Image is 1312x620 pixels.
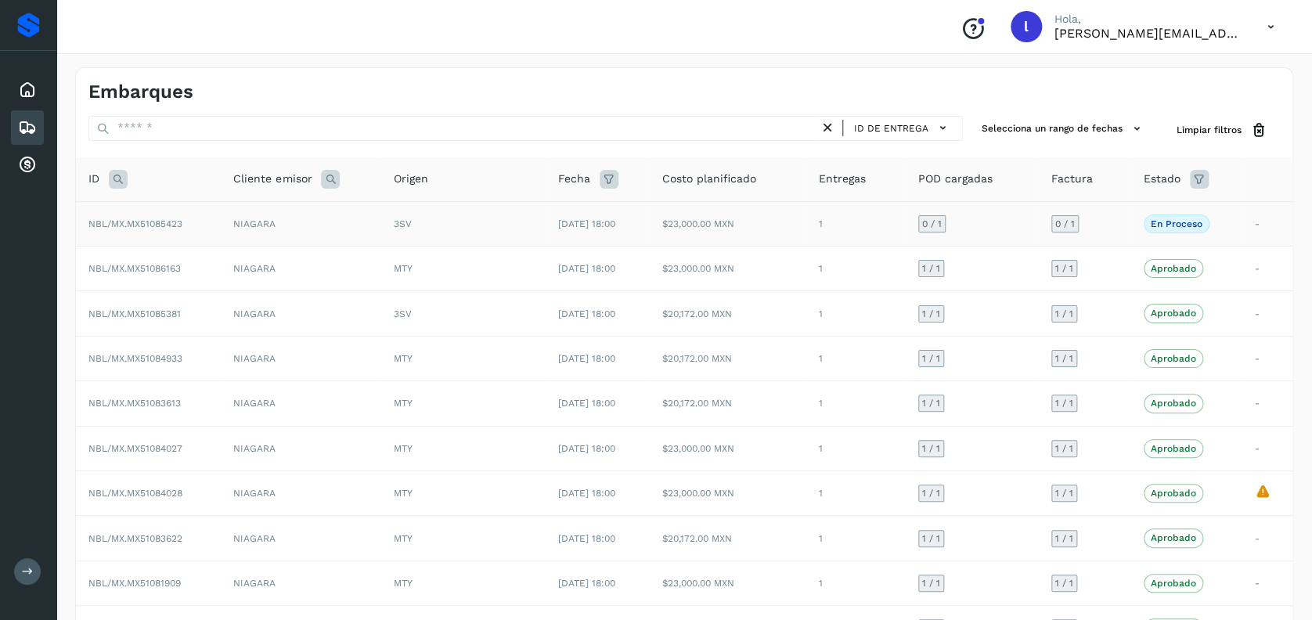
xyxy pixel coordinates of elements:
[558,398,615,409] span: [DATE] 18:00
[394,398,413,409] span: MTY
[558,443,615,454] span: [DATE] 18:00
[221,201,381,246] td: NIAGARA
[88,263,181,274] span: NBL/MX.MX51086163
[1151,578,1196,589] p: Aprobado
[922,398,940,408] span: 1 / 1
[221,426,381,470] td: NIAGARA
[221,336,381,380] td: NIAGARA
[558,308,615,319] span: [DATE] 18:00
[650,561,806,605] td: $23,000.00 MXN
[1242,291,1292,336] td: -
[1177,123,1242,137] span: Limpiar filtros
[394,488,413,499] span: MTY
[922,444,940,453] span: 1 / 1
[394,308,412,319] span: 3SV
[650,426,806,470] td: $23,000.00 MXN
[394,443,413,454] span: MTY
[650,336,806,380] td: $20,172.00 MXN
[1164,116,1280,145] button: Limpiar filtros
[558,578,615,589] span: [DATE] 18:00
[558,488,615,499] span: [DATE] 18:00
[558,171,590,187] span: Fecha
[1151,532,1196,543] p: Aprobado
[1055,398,1073,408] span: 1 / 1
[221,381,381,426] td: NIAGARA
[1242,201,1292,246] td: -
[558,353,615,364] span: [DATE] 18:00
[1055,579,1073,588] span: 1 / 1
[1055,534,1073,543] span: 1 / 1
[650,291,806,336] td: $20,172.00 MXN
[1242,336,1292,380] td: -
[394,533,413,544] span: MTY
[650,201,806,246] td: $23,000.00 MXN
[849,117,956,139] button: ID de entrega
[922,264,940,273] span: 1 / 1
[854,121,928,135] span: ID de entrega
[918,171,993,187] span: POD cargadas
[1151,263,1196,274] p: Aprobado
[394,353,413,364] span: MTY
[1242,516,1292,561] td: -
[1054,13,1242,26] p: Hola,
[1242,426,1292,470] td: -
[88,353,182,364] span: NBL/MX.MX51084933
[1242,561,1292,605] td: -
[394,263,413,274] span: MTY
[88,533,182,544] span: NBL/MX.MX51083622
[88,218,182,229] span: NBL/MX.MX51085423
[922,219,942,229] span: 0 / 1
[806,336,906,380] td: 1
[806,471,906,516] td: 1
[558,263,615,274] span: [DATE] 18:00
[922,579,940,588] span: 1 / 1
[558,533,615,544] span: [DATE] 18:00
[806,381,906,426] td: 1
[221,471,381,516] td: NIAGARA
[1151,443,1196,454] p: Aprobado
[1151,398,1196,409] p: Aprobado
[558,218,615,229] span: [DATE] 18:00
[806,201,906,246] td: 1
[650,381,806,426] td: $20,172.00 MXN
[221,516,381,561] td: NIAGARA
[11,148,44,182] div: Cuentas por cobrar
[1144,171,1180,187] span: Estado
[88,578,181,589] span: NBL/MX.MX51081909
[88,81,193,103] h4: Embarques
[1151,488,1196,499] p: Aprobado
[975,116,1152,142] button: Selecciona un rango de fechas
[88,488,182,499] span: NBL/MX.MX51084028
[1055,264,1073,273] span: 1 / 1
[11,110,44,145] div: Embarques
[1151,353,1196,364] p: Aprobado
[88,398,181,409] span: NBL/MX.MX51083613
[1051,171,1093,187] span: Factura
[806,247,906,291] td: 1
[11,73,44,107] div: Inicio
[88,171,99,187] span: ID
[650,516,806,561] td: $20,172.00 MXN
[1055,309,1073,319] span: 1 / 1
[88,308,181,319] span: NBL/MX.MX51085381
[806,516,906,561] td: 1
[819,171,866,187] span: Entregas
[1242,247,1292,291] td: -
[650,471,806,516] td: $23,000.00 MXN
[1054,26,1242,41] p: lorena.rojo@serviciosatc.com.mx
[1055,219,1075,229] span: 0 / 1
[662,171,756,187] span: Costo planificado
[394,171,428,187] span: Origen
[806,291,906,336] td: 1
[1151,218,1202,229] p: En proceso
[233,171,312,187] span: Cliente emisor
[922,354,940,363] span: 1 / 1
[1242,381,1292,426] td: -
[806,561,906,605] td: 1
[650,247,806,291] td: $23,000.00 MXN
[221,561,381,605] td: NIAGARA
[1055,444,1073,453] span: 1 / 1
[1055,488,1073,498] span: 1 / 1
[806,426,906,470] td: 1
[394,218,412,229] span: 3SV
